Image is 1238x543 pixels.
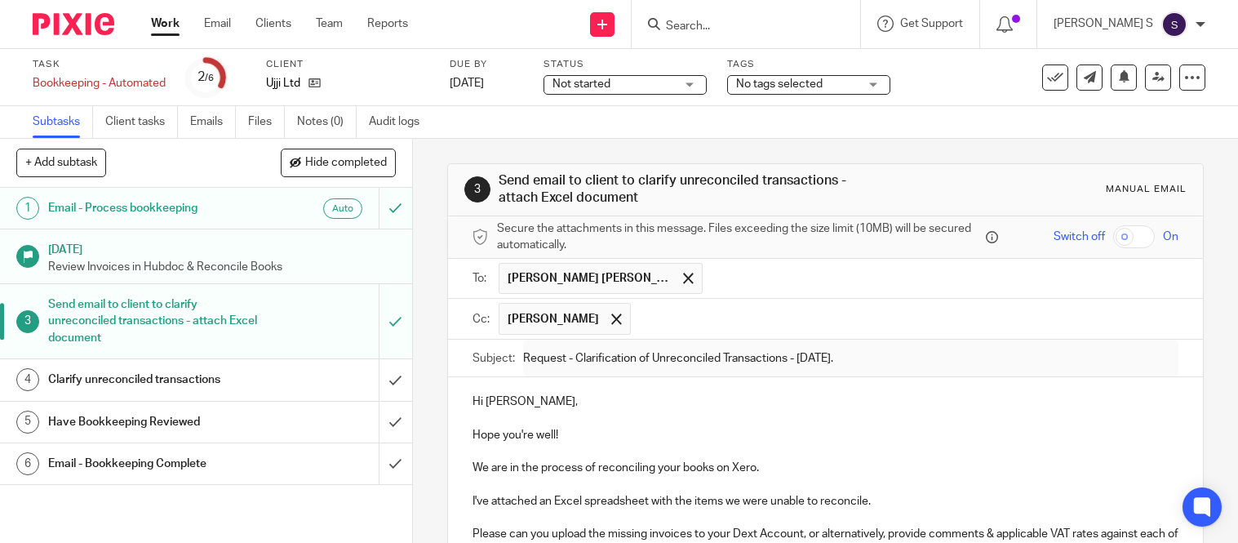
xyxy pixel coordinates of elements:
a: Team [316,16,343,32]
a: Reports [367,16,408,32]
a: Emails [190,106,236,138]
small: /6 [205,73,214,82]
span: [PERSON_NAME] [508,311,599,327]
h1: Have Bookkeeping Reviewed [48,410,258,434]
label: Status [544,58,707,71]
div: 1 [16,197,39,220]
button: + Add subtask [16,149,106,176]
p: We are in the process of reconciling your books on Xero. [473,443,1178,477]
a: Subtasks [33,106,93,138]
p: Ujji Ltd [266,75,300,91]
span: Secure the attachments in this message. Files exceeding the size limit (10MB) will be secured aut... [497,220,982,254]
div: Auto [323,198,362,219]
h1: Email - Bookkeeping Complete [48,452,258,476]
a: Notes (0) [297,106,357,138]
label: To: [473,270,490,287]
input: Search [664,20,811,34]
p: Review Invoices in Hubdoc & Reconcile Books [48,259,396,275]
p: Hi [PERSON_NAME], [473,394,1178,410]
span: Get Support [900,18,963,29]
label: Task [33,58,166,71]
div: Manual email [1106,183,1187,196]
a: Files [248,106,285,138]
button: Hide completed [281,149,396,176]
span: Hide completed [305,157,387,170]
label: Cc: [473,311,490,327]
div: 4 [16,368,39,391]
h1: Send email to client to clarify unreconciled transactions - attach Excel document [499,172,860,207]
a: Clients [255,16,291,32]
img: svg%3E [1161,11,1187,38]
label: Client [266,58,429,71]
span: On [1163,229,1178,245]
span: Switch off [1054,229,1105,245]
a: Email [204,16,231,32]
span: [DATE] [450,78,484,89]
h1: Clarify unreconciled transactions [48,367,258,392]
a: Client tasks [105,106,178,138]
div: 3 [464,176,490,203]
span: No tags selected [736,78,823,90]
div: 5 [16,411,39,434]
div: Bookkeeping - Automated [33,75,166,91]
label: Subject: [473,350,515,367]
div: 3 [16,310,39,333]
div: 2 [197,68,214,87]
p: [PERSON_NAME] S [1054,16,1153,32]
a: Work [151,16,180,32]
img: Pixie [33,13,114,35]
p: Hope you're well! [473,427,1178,443]
span: Not started [552,78,610,90]
label: Tags [727,58,890,71]
h1: [DATE] [48,238,396,258]
label: Due by [450,58,523,71]
span: [PERSON_NAME] [PERSON_NAME] [508,270,671,287]
a: Audit logs [369,106,432,138]
div: 6 [16,452,39,475]
h1: Email - Process bookkeeping [48,196,258,220]
h1: Send email to client to clarify unreconciled transactions - attach Excel document [48,292,258,350]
